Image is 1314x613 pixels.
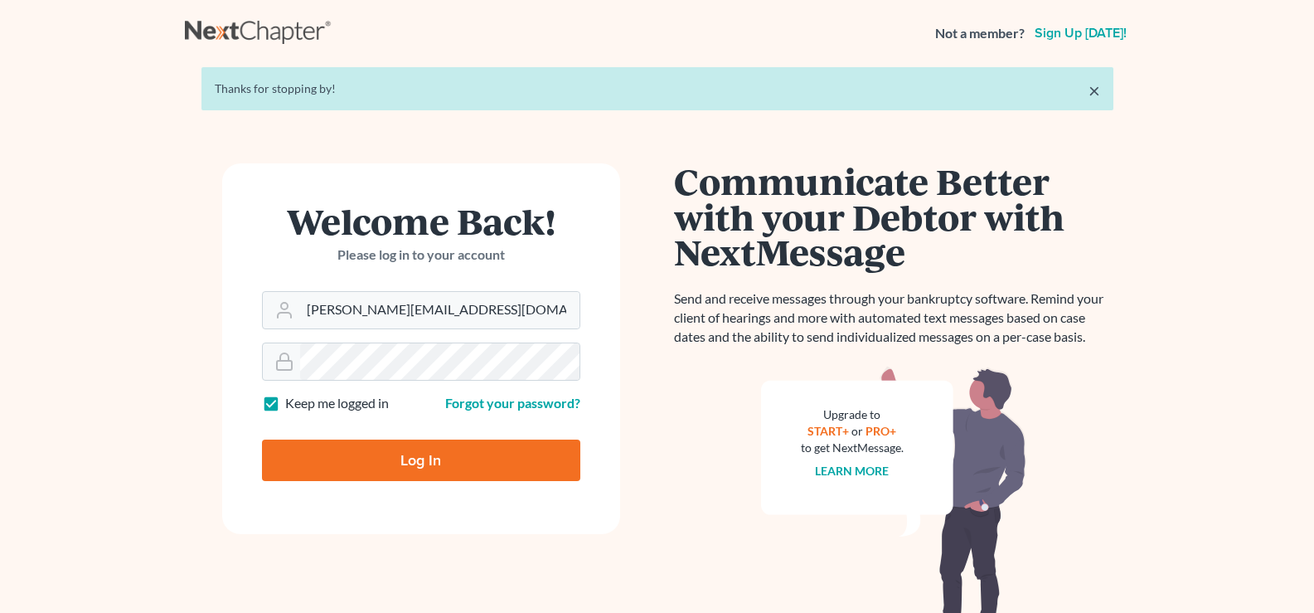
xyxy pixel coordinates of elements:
a: Forgot your password? [445,395,580,411]
strong: Not a member? [935,24,1025,43]
div: Thanks for stopping by! [215,80,1100,97]
a: × [1089,80,1100,100]
a: PRO+ [865,424,896,438]
a: Sign up [DATE]! [1031,27,1130,40]
p: Send and receive messages through your bankruptcy software. Remind your client of hearings and mo... [674,289,1113,347]
label: Keep me logged in [285,394,389,413]
a: START+ [807,424,849,438]
div: Upgrade to [801,406,904,423]
h1: Welcome Back! [262,203,580,239]
span: or [851,424,863,438]
h1: Communicate Better with your Debtor with NextMessage [674,163,1113,270]
p: Please log in to your account [262,246,580,265]
div: to get NextMessage. [801,440,904,456]
input: Log In [262,440,580,481]
a: Learn more [815,464,889,478]
input: Email Address [300,292,579,328]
